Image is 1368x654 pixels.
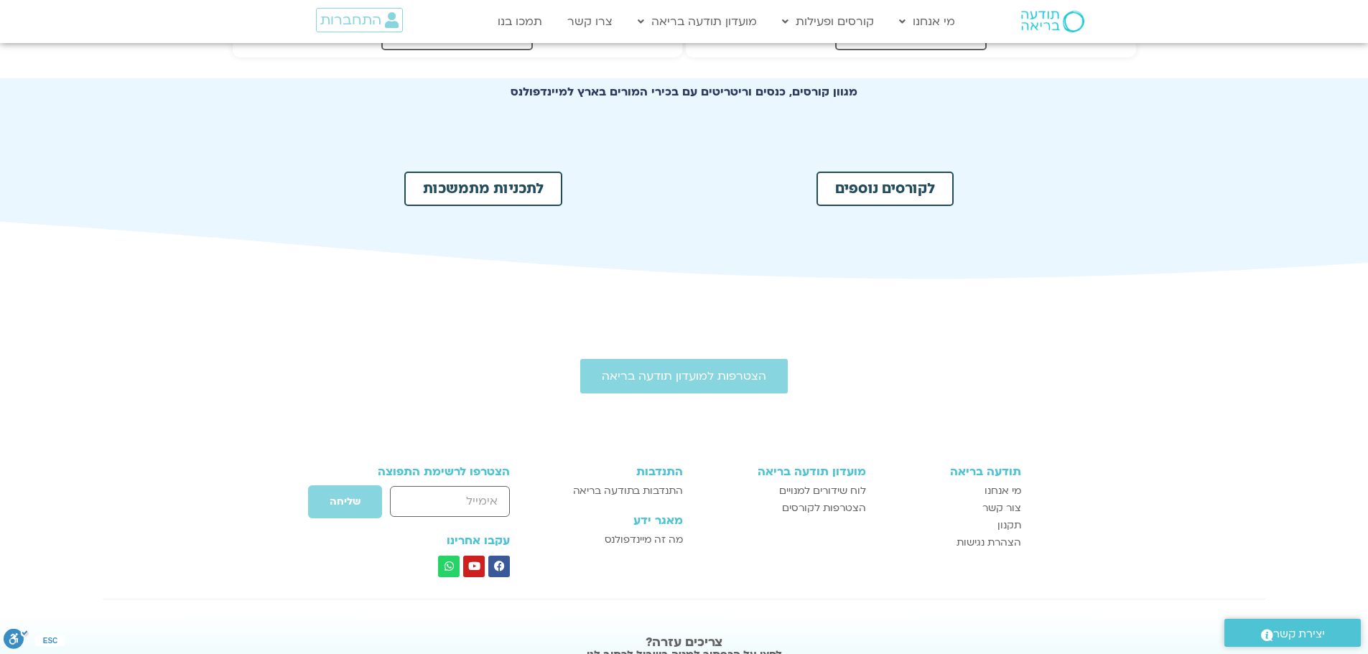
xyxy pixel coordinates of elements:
[880,534,1021,551] a: הצהרת נגישות
[320,12,381,28] span: התחברות
[1273,625,1325,644] span: יצירת קשר
[348,485,511,526] form: טופס חדש
[816,172,954,206] a: לקורסים נוספים
[383,85,986,98] h2: מגוון קורסים, כנסים וריטריטים עם בכירי המורים בארץ למיינדפולנס
[307,485,383,519] button: שליחה
[782,500,866,517] span: הצטרפות לקורסים
[404,172,562,206] a: לתכניות מתמשכות
[573,482,683,500] span: התנדבות בתודעה בריאה
[631,8,764,35] a: מועדון תודעה בריאה
[779,482,866,500] span: לוח שידורים למנויים
[880,517,1021,534] a: תקנון
[549,482,682,500] a: התנדבות בתודעה בריאה
[549,531,682,548] a: מה זה מיינדפולנס
[1021,11,1084,32] img: תודעה בריאה
[549,465,682,478] h3: התנדבות
[348,534,511,547] h3: עקבו אחרינו
[560,8,620,35] a: צרו קשר
[549,514,682,527] h3: מאגר ידע
[775,8,881,35] a: קורסים ופעילות
[316,8,403,32] a: התחברות
[880,500,1021,517] a: צור קשר
[697,465,866,478] h3: מועדון תודעה בריאה
[982,500,1021,517] span: צור קשר
[835,182,935,196] span: לקורסים נוספים
[997,517,1021,534] span: תקנון
[310,635,1058,650] h2: צריכים עזרה?
[580,359,788,393] a: הצטרפות למועדון תודעה בריאה
[985,482,1021,500] span: מי אנחנו
[390,486,510,517] input: אימייל
[423,182,544,196] span: לתכניות מתמשכות
[602,370,766,383] span: הצטרפות למועדון תודעה בריאה
[697,482,866,500] a: לוח שידורים למנויים
[330,496,360,508] span: שליחה
[697,500,866,517] a: הצטרפות לקורסים
[880,465,1021,478] h3: תודעה בריאה
[957,534,1021,551] span: הצהרת נגישות
[892,8,962,35] a: מי אנחנו
[880,482,1021,500] a: מי אנחנו
[1224,619,1361,647] a: יצירת קשר
[348,465,511,478] h3: הצטרפו לרשימת התפוצה
[605,531,683,548] span: מה זה מיינדפולנס
[490,8,549,35] a: תמכו בנו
